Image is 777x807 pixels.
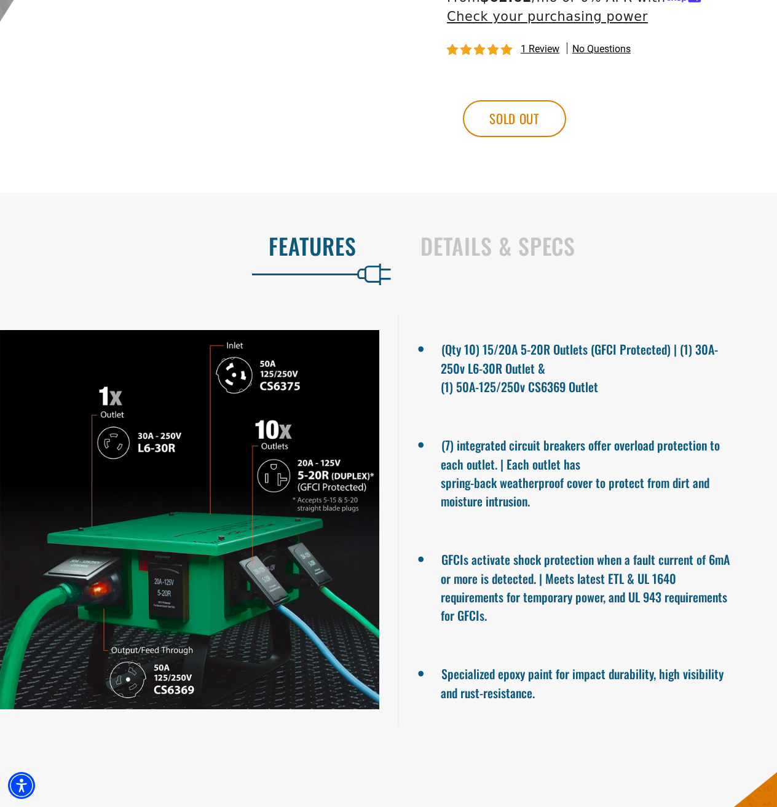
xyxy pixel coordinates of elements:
[441,547,734,624] li: GFCIs activate shock protection when a fault current of 6mA or more is detected. | Meets latest E...
[572,42,631,56] span: No questions
[26,233,357,259] h2: Features
[420,233,751,259] h2: Details & Specs
[447,44,515,56] span: 5.00 stars
[8,772,35,799] div: Accessibility Menu
[441,433,734,510] li: (7) integrated circuit breakers offer overload protection to each outlet. | Each outlet has sprin...
[441,337,734,396] li: (Qty 10) 15/20A 5-20R Outlets (GFCI Protected) | (1) 30A-250v L6-30R Outlet & (1) 50A-125/250v CS...
[521,43,559,55] span: 1 review
[441,661,734,702] li: Specialized epoxy paint for impact durability, high visibility and rust-resistance.
[463,100,566,137] button: Sold out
